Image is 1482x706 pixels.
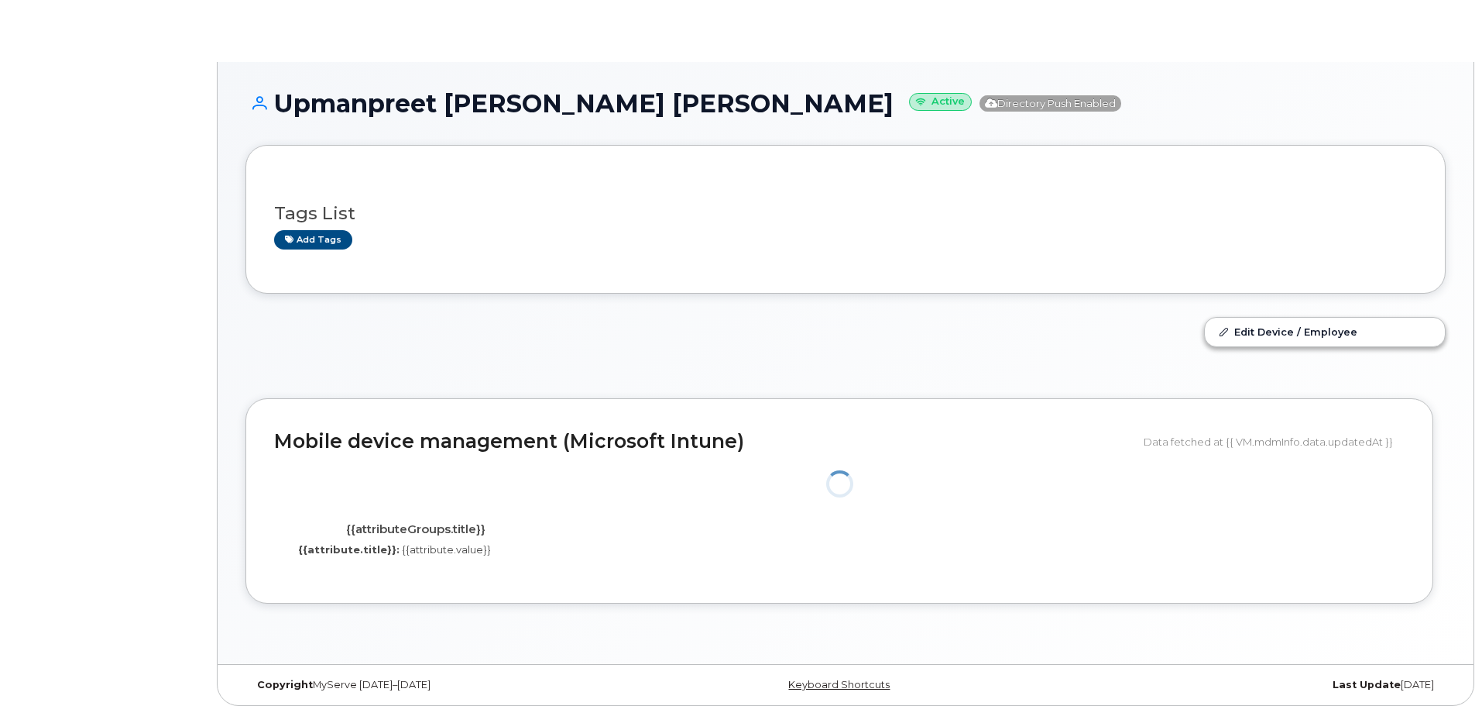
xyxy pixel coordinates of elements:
[402,543,491,556] span: {{attribute.value}}
[1144,427,1405,456] div: Data fetched at {{ VM.mdmInfo.data.updatedAt }}
[274,204,1417,223] h3: Tags List
[286,523,545,536] h4: {{attributeGroups.title}}
[788,679,890,691] a: Keyboard Shortcuts
[298,542,400,557] label: {{attribute.title}}:
[979,95,1121,112] span: Directory Push Enabled
[245,90,1446,117] h1: Upmanpreet [PERSON_NAME] [PERSON_NAME]
[909,93,972,111] small: Active
[245,679,646,691] div: MyServe [DATE]–[DATE]
[1205,318,1445,346] a: Edit Device / Employee
[1045,679,1446,691] div: [DATE]
[274,431,1132,453] h2: Mobile device management (Microsoft Intune)
[274,230,352,250] a: Add tags
[257,679,313,691] strong: Copyright
[1333,679,1401,691] strong: Last Update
